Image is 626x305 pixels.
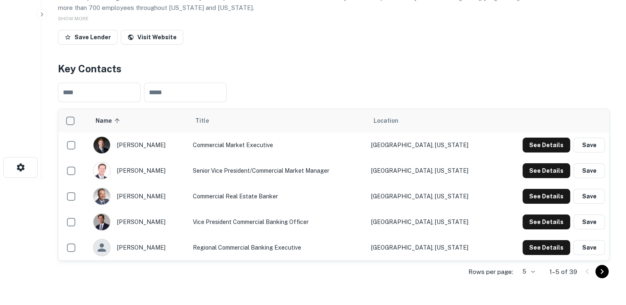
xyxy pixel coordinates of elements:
[573,214,605,229] button: Save
[195,116,220,126] span: Title
[573,138,605,152] button: Save
[573,240,605,255] button: Save
[367,158,497,183] td: [GEOGRAPHIC_DATA], [US_STATE]
[189,158,367,183] td: Senior Vice President/Commercial Market Manager
[58,109,609,260] div: scrollable content
[189,235,367,260] td: Regional Commercial Banking Executive
[94,214,110,230] img: 1711823973223
[523,163,570,178] button: See Details
[549,267,577,277] p: 1–5 of 39
[93,188,185,205] div: [PERSON_NAME]
[523,240,570,255] button: See Details
[93,136,185,154] div: [PERSON_NAME]
[374,116,398,126] span: Location
[121,30,183,45] a: Visit Website
[93,162,185,179] div: [PERSON_NAME]
[58,16,89,21] span: SHOW MORE
[468,267,513,277] p: Rows per page:
[93,213,185,231] div: [PERSON_NAME]
[96,116,122,126] span: Name
[58,61,609,76] h4: Key Contacts
[367,132,497,158] td: [GEOGRAPHIC_DATA], [US_STATE]
[585,239,626,279] iframe: Chat Widget
[367,183,497,209] td: [GEOGRAPHIC_DATA], [US_STATE]
[367,109,497,132] th: Location
[523,214,570,229] button: See Details
[189,132,367,158] td: Commercial Market Executive
[89,109,189,132] th: Name
[573,163,605,178] button: Save
[523,138,570,152] button: See Details
[367,235,497,260] td: [GEOGRAPHIC_DATA], [US_STATE]
[189,209,367,235] td: Vice President Commercial Banking Officer
[93,239,185,256] div: [PERSON_NAME]
[516,266,536,278] div: 5
[189,183,367,209] td: Commercial Real Estate Banker
[94,188,110,205] img: 1660741053336
[189,109,367,132] th: Title
[573,189,605,204] button: Save
[523,189,570,204] button: See Details
[94,162,110,179] img: 1516547455698
[58,30,118,45] button: Save Lender
[367,209,497,235] td: [GEOGRAPHIC_DATA], [US_STATE]
[94,137,110,153] img: 1517451934123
